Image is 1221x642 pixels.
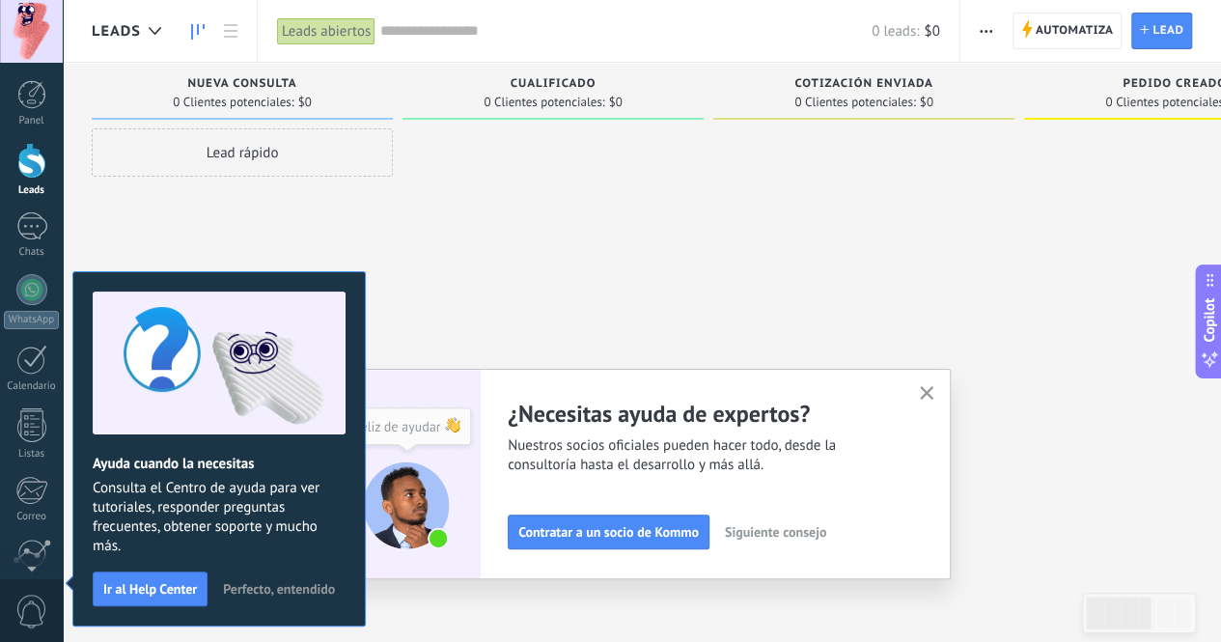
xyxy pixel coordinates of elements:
[1200,297,1219,342] span: Copilot
[214,574,344,603] button: Perfecto, entendido
[4,380,60,393] div: Calendario
[609,97,623,108] span: $0
[412,77,694,94] div: Cualificado
[508,515,709,549] button: Contratar a un socio de Kommo
[716,517,835,546] button: Siguiente consejo
[972,13,1000,49] button: Más
[725,525,826,539] span: Siguiente consejo
[1131,13,1192,49] a: Lead
[1036,14,1114,48] span: Automatiza
[181,13,214,50] a: Leads
[173,97,293,108] span: 0 Clientes potenciales:
[4,115,60,127] div: Panel
[508,436,896,475] span: Nuestros socios oficiales pueden hacer todo, desde la consultoría hasta el desarrollo y más allá.
[298,97,312,108] span: $0
[484,97,604,108] span: 0 Clientes potenciales:
[511,77,597,91] span: Cualificado
[93,572,208,606] button: Ir al Help Center
[93,479,346,556] span: Consulta el Centro de ayuda para ver tutoriales, responder preguntas frecuentes, obtener soporte ...
[1152,14,1183,48] span: Lead
[214,13,247,50] a: Lista
[1013,13,1123,49] a: Automatiza
[794,97,915,108] span: 0 Clientes potenciales:
[794,77,933,91] span: Cotización enviada
[4,311,59,329] div: WhatsApp
[4,448,60,461] div: Listas
[103,582,197,596] span: Ir al Help Center
[92,22,141,41] span: Leads
[223,582,335,596] span: Perfecto, entendido
[4,184,60,197] div: Leads
[4,246,60,259] div: Chats
[508,399,896,429] h2: ¿Necesitas ayuda de expertos?
[924,22,939,41] span: $0
[93,455,346,473] h2: Ayuda cuando la necesitas
[920,97,933,108] span: $0
[92,128,393,177] div: Lead rápido
[101,77,383,94] div: Nueva consulta
[723,77,1005,94] div: Cotización enviada
[872,22,919,41] span: 0 leads:
[187,77,296,91] span: Nueva consulta
[518,525,699,539] span: Contratar a un socio de Kommo
[4,511,60,523] div: Correo
[277,17,375,45] div: Leads abiertos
